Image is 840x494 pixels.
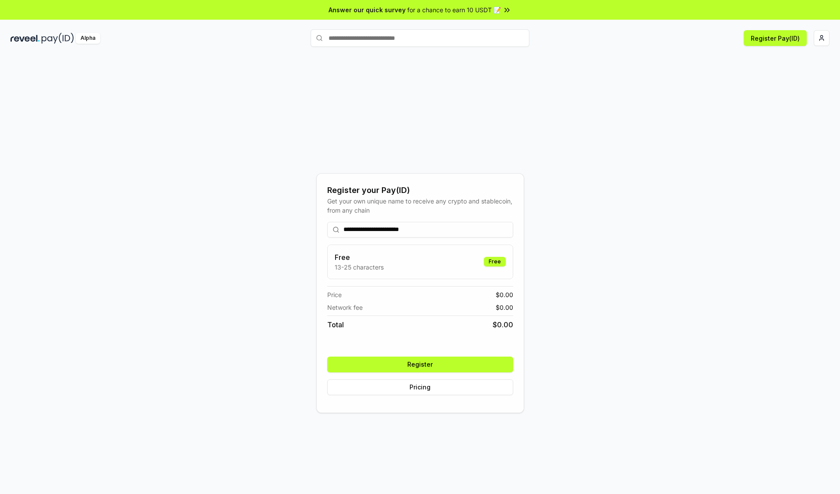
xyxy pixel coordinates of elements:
[327,303,363,312] span: Network fee
[329,5,406,14] span: Answer our quick survey
[42,33,74,44] img: pay_id
[327,357,513,372] button: Register
[327,184,513,196] div: Register your Pay(ID)
[10,33,40,44] img: reveel_dark
[496,290,513,299] span: $ 0.00
[484,257,506,266] div: Free
[327,196,513,215] div: Get your own unique name to receive any crypto and stablecoin, from any chain
[407,5,501,14] span: for a chance to earn 10 USDT 📝
[335,252,384,263] h3: Free
[76,33,100,44] div: Alpha
[493,319,513,330] span: $ 0.00
[496,303,513,312] span: $ 0.00
[327,379,513,395] button: Pricing
[744,30,807,46] button: Register Pay(ID)
[335,263,384,272] p: 13-25 characters
[327,290,342,299] span: Price
[327,319,344,330] span: Total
